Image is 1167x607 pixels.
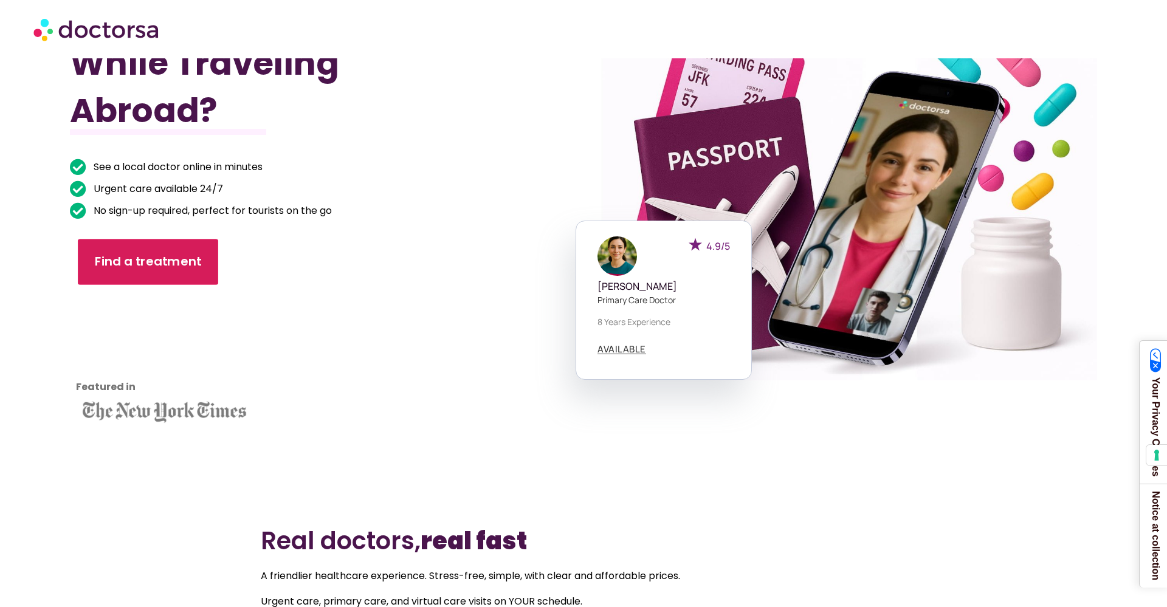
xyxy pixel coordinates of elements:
[91,202,332,219] span: No sign-up required, perfect for tourists on the go
[706,239,730,253] span: 4.9/5
[1146,445,1167,465] button: Your consent preferences for tracking technologies
[91,159,263,176] span: See a local doctor online in minutes
[78,239,218,285] a: Find a treatment
[261,526,907,555] h2: Real doctors,
[76,306,185,397] iframe: Customer reviews powered by Trustpilot
[95,253,202,270] span: Find a treatment
[91,180,223,197] span: Urgent care available 24/7
[76,380,136,394] strong: Featured in
[597,345,646,354] a: AVAILABLE
[261,568,907,585] p: A friendlier healthcare experience. Stress-free, simple, with clear and affordable prices.
[597,281,730,292] h5: [PERSON_NAME]
[597,315,730,328] p: 8 years experience
[421,524,527,558] b: real fast
[597,293,730,306] p: Primary care doctor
